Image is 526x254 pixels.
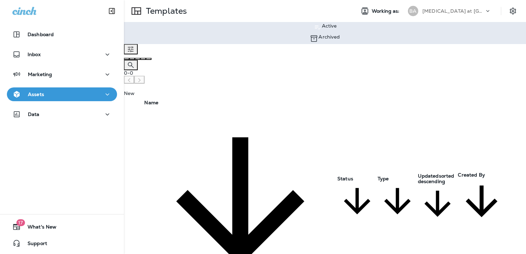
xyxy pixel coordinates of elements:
[337,176,377,204] span: Status
[21,241,47,249] span: Support
[28,32,54,37] p: Dashboard
[318,34,340,40] p: Archived
[124,70,524,76] div: 0 - 0
[322,23,337,29] p: Active
[7,236,117,250] button: Support
[7,107,117,121] button: Data
[7,47,117,61] button: Inbox
[7,67,117,81] button: Marketing
[7,87,117,101] button: Assets
[124,60,138,70] button: Search Templates
[418,173,454,184] span: sorted descending
[143,6,187,16] p: Templates
[372,8,401,14] span: Working as:
[458,172,505,204] span: Created By
[378,176,417,204] span: Type
[124,91,526,96] p: New
[144,99,337,204] span: Name
[21,224,56,232] span: What's New
[28,72,52,77] p: Marketing
[28,92,44,97] p: Assets
[418,173,439,179] span: Updated
[458,172,485,178] span: Created By
[16,219,25,226] span: 17
[28,112,40,117] p: Data
[337,176,353,182] span: Status
[7,220,117,234] button: 17What's New
[408,6,418,16] div: BA
[144,99,158,106] span: Name
[378,176,389,182] span: Type
[7,28,117,41] button: Dashboard
[102,4,122,18] button: Collapse Sidebar
[28,52,41,57] p: Inbox
[124,44,138,54] button: Filters
[418,173,457,207] span: Updatedsorted descending
[422,8,484,14] p: [MEDICAL_DATA] at [GEOGRAPHIC_DATA]
[507,5,519,17] button: Settings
